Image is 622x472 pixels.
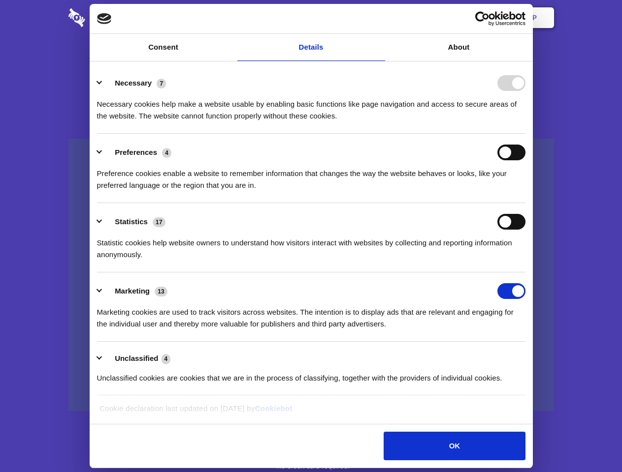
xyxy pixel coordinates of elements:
a: Login [447,2,490,33]
div: Preference cookies enable a website to remember information that changes the way the website beha... [97,160,525,191]
button: OK [384,432,525,460]
label: Necessary [115,79,152,87]
button: Preferences (4) [97,145,178,160]
a: About [385,34,533,61]
button: Unclassified (4) [97,353,177,365]
div: Marketing cookies are used to track visitors across websites. The intention is to display ads tha... [97,299,525,330]
a: Contact [399,2,445,33]
span: 13 [155,287,167,296]
a: Wistia video thumbnail [68,139,554,412]
button: Statistics (17) [97,214,172,230]
div: Unclassified cookies are cookies that we are in the process of classifying, together with the pro... [97,365,525,384]
div: Necessary cookies help make a website usable by enabling basic functions like page navigation and... [97,91,525,122]
label: Preferences [115,148,157,156]
div: Cookie declaration last updated on [DATE] by [92,403,530,422]
span: 4 [162,354,171,364]
a: Consent [90,34,237,61]
img: logo [97,13,112,24]
span: 4 [162,148,171,158]
a: Cookiebot [255,404,293,413]
h4: Auto-redaction of sensitive data, encrypted data sharing and self-destructing private chats. Shar... [68,89,554,122]
label: Marketing [115,287,150,295]
button: Marketing (13) [97,283,174,299]
img: logo-wordmark-white-trans-d4663122ce5f474addd5e946df7df03e33cb6a1c49d2221995e7729f52c070b2.svg [68,8,153,27]
h1: Eliminate Slack Data Loss. [68,44,554,80]
iframe: Drift Widget Chat Controller [573,423,610,460]
span: 17 [153,217,165,227]
span: 7 [157,79,166,88]
label: Statistics [115,217,148,226]
a: Usercentrics Cookiebot - opens in a new window [439,11,525,26]
div: Statistic cookies help website owners to understand how visitors interact with websites by collec... [97,230,525,261]
a: Pricing [289,2,332,33]
button: Necessary (7) [97,75,172,91]
a: Details [237,34,385,61]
